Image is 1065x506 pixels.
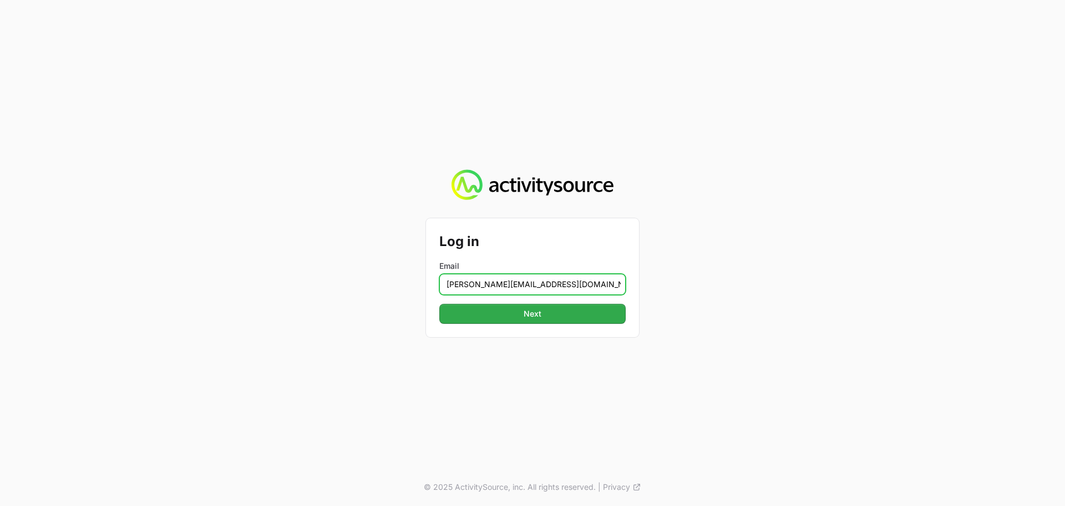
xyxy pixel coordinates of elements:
[439,304,626,324] button: Next
[424,482,596,493] p: © 2025 ActivitySource, inc. All rights reserved.
[524,307,541,320] span: Next
[603,482,641,493] a: Privacy
[439,232,626,252] h2: Log in
[439,274,626,295] input: Enter your email
[439,260,626,272] label: Email
[598,482,601,493] span: |
[452,169,613,201] img: Activity Source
